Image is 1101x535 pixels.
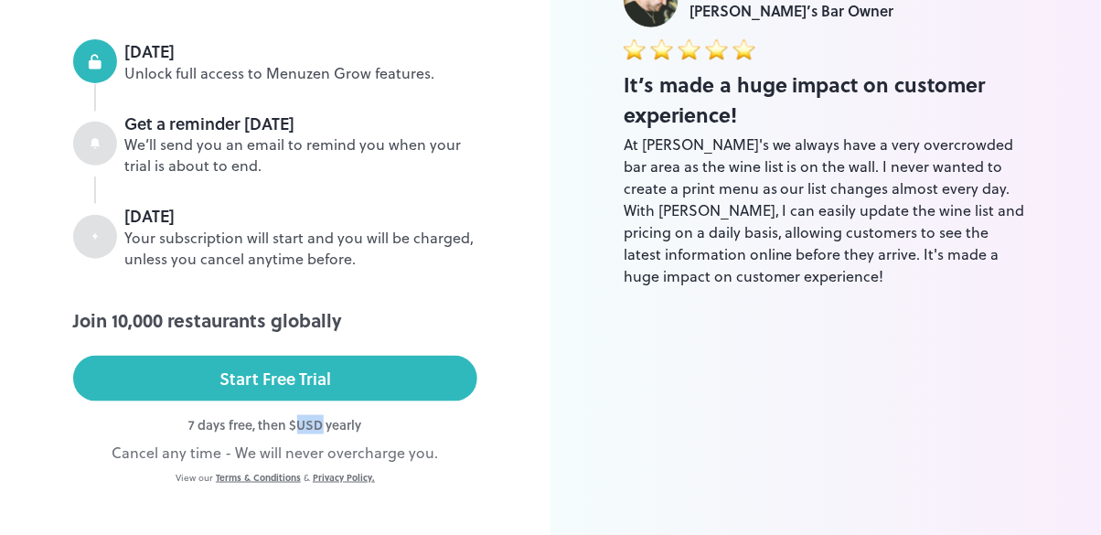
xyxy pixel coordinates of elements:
[124,39,477,63] div: [DATE]
[219,365,331,392] div: Start Free Trial
[706,38,728,60] img: star
[73,471,477,485] div: View our &
[624,70,1028,130] div: It’s made a huge impact on customer experience!
[124,112,477,135] div: Get a reminder [DATE]
[651,38,673,60] img: star
[124,228,477,270] div: Your subscription will start and you will be charged, unless you cancel anytime before.
[679,38,700,60] img: star
[73,415,477,434] div: 7 days free, then $ USD yearly
[73,442,477,464] div: Cancel any time - We will never overcharge you.
[73,356,477,401] button: Start Free Trial
[124,63,477,84] div: Unlock full access to Menuzen Grow features.
[624,38,646,60] img: star
[733,38,755,60] img: star
[124,134,477,177] div: We’ll send you an email to remind you when your trial is about to end.
[313,471,375,484] a: Privacy Policy.
[124,204,477,228] div: [DATE]
[73,306,477,334] div: Join 10,000 restaurants globally
[624,134,1028,287] div: At [PERSON_NAME]'s we always have a very overcrowded bar area as the wine list is on the wall. I ...
[216,471,301,484] a: Terms & Conditions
